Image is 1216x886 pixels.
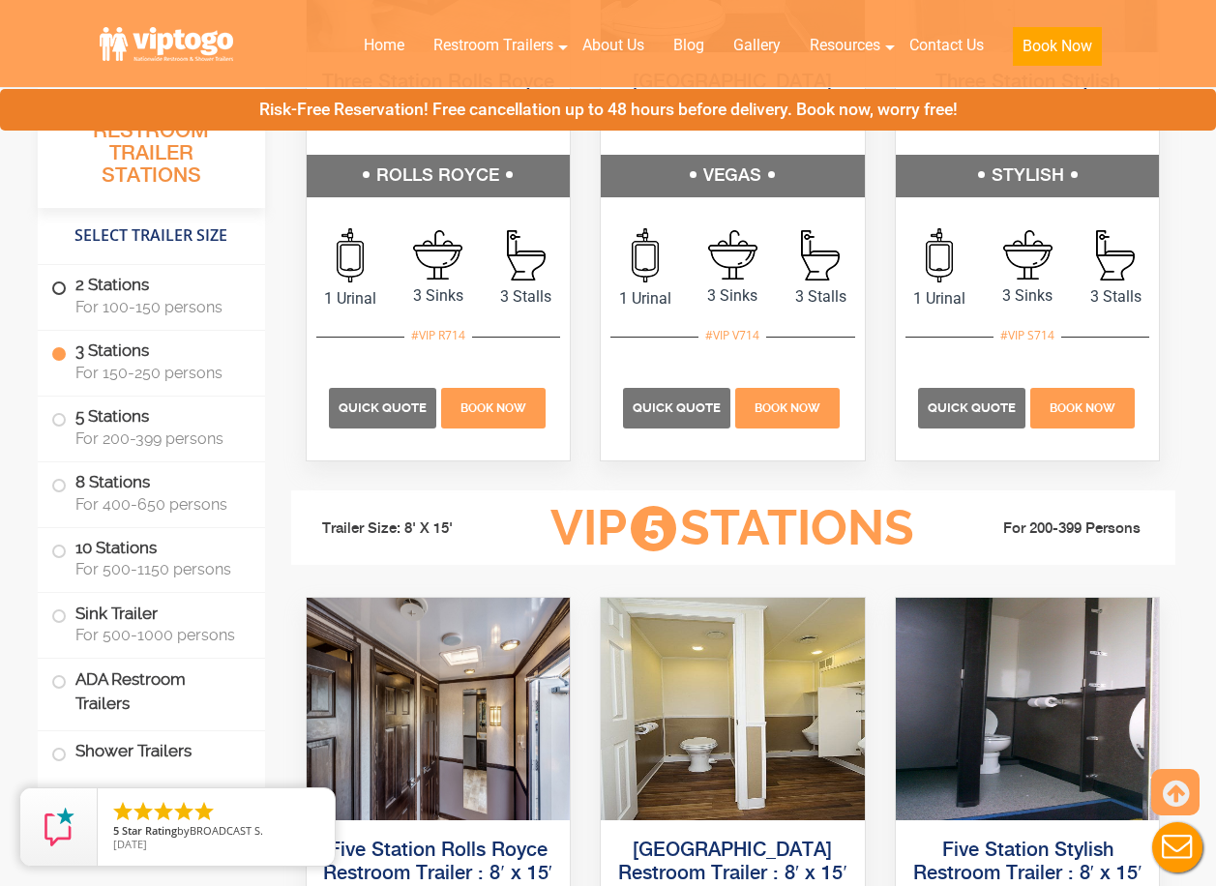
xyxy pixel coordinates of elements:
[323,841,552,884] a: Five Station Rolls Royce Restroom Trailer : 8′ x 15′
[438,398,548,416] a: Book Now
[633,400,721,415] span: Quick Quote
[1003,230,1053,280] img: an icon of sink
[75,298,242,316] span: For 100-150 persons
[631,506,676,551] span: 5
[51,731,252,773] label: Shower Trailers
[689,284,777,308] span: 3 Sinks
[733,398,843,416] a: Book Now
[896,155,1160,197] h5: STYLISH
[132,800,155,823] li: 
[945,517,1162,541] li: For 200-399 Persons
[659,24,719,67] a: Blog
[193,800,216,823] li: 
[1072,285,1160,309] span: 3 Stalls
[618,841,847,884] a: [GEOGRAPHIC_DATA] Restroom Trailer : 8′ x 15′
[1139,809,1216,886] button: Live Chat
[75,429,242,448] span: For 200-399 persons
[394,284,482,308] span: 3 Sinks
[984,284,1072,308] span: 3 Sinks
[413,230,462,280] img: an icon of sink
[113,825,319,839] span: by
[75,495,242,514] span: For 400-650 persons
[337,228,364,282] img: an icon of urinal
[801,230,840,281] img: an icon of stall
[305,500,521,558] li: Trailer Size: 8' X 15'
[896,287,984,310] span: 1 Urinal
[51,659,252,724] label: ADA Restroom Trailers
[307,155,571,197] h5: ROLLS ROYCE
[928,400,1016,415] span: Quick Quote
[329,398,439,416] a: Quick Quote
[111,800,134,823] li: 
[307,287,395,310] span: 1 Urinal
[38,92,265,208] h3: All Portable Restroom Trailer Stations
[190,823,263,838] span: BROADCAST S.
[404,323,472,348] div: #VIP R714
[601,155,865,197] h5: VEGAS
[51,331,252,391] label: 3 Stations
[632,228,659,282] img: an icon of urinal
[998,24,1116,77] a: Book Now
[795,24,895,67] a: Resources
[307,598,571,820] img: Full view of five station restroom trailer with two separate doors for men and women
[419,24,568,67] a: Restroom Trailers
[1096,230,1135,281] img: an icon of stall
[349,24,419,67] a: Home
[777,285,865,309] span: 3 Stalls
[895,24,998,67] a: Contact Us
[708,230,757,280] img: an icon of sink
[755,401,820,415] span: Book Now
[40,808,78,846] img: Review Rating
[926,228,953,282] img: an icon of urinal
[698,323,766,348] div: #VIP V714
[1027,398,1137,416] a: Book Now
[75,626,242,644] span: For 500-1000 persons
[51,397,252,457] label: 5 Stations
[75,364,242,382] span: For 150-250 persons
[994,323,1061,348] div: #VIP S714
[719,24,795,67] a: Gallery
[568,24,659,67] a: About Us
[896,598,1160,820] img: Full view of five station restroom trailer with two separate doors for men and women
[601,287,689,310] span: 1 Urinal
[51,265,252,325] label: 2 Stations
[482,285,570,309] span: 3 Stalls
[172,800,195,823] li: 
[507,230,546,281] img: an icon of stall
[152,800,175,823] li: 
[122,823,177,838] span: Star Rating
[113,837,147,851] span: [DATE]
[339,400,427,415] span: Quick Quote
[51,528,252,588] label: 10 Stations
[51,462,252,522] label: 8 Stations
[520,502,944,555] h3: VIP Stations
[113,823,119,838] span: 5
[913,841,1142,884] a: Five Station Stylish Restroom Trailer : 8′ x 15′
[1013,27,1102,66] button: Book Now
[460,401,526,415] span: Book Now
[601,598,865,820] img: Full view of five station restroom trailer with two separate doors for men and women
[1050,401,1115,415] span: Book Now
[38,218,265,254] h4: Select Trailer Size
[51,593,252,653] label: Sink Trailer
[918,398,1028,416] a: Quick Quote
[75,560,242,578] span: For 500-1150 persons
[623,398,733,416] a: Quick Quote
